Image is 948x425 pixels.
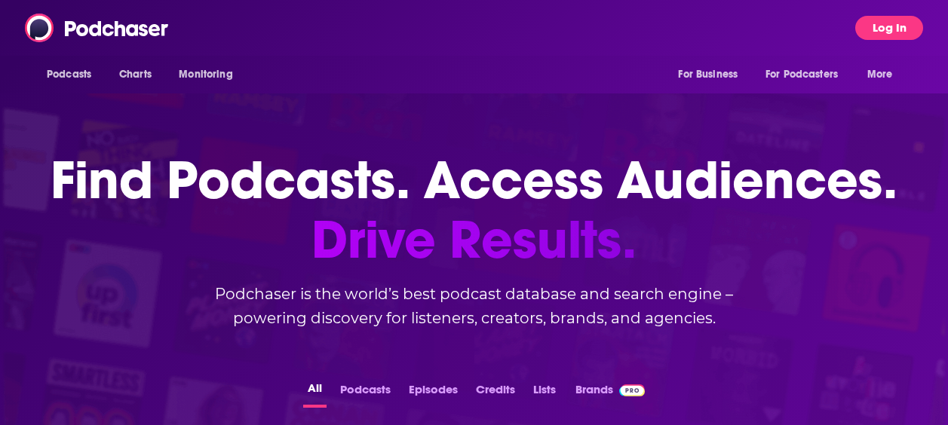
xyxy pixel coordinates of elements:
a: Charts [109,60,161,89]
button: All [303,378,327,408]
span: Podcasts [47,64,91,85]
span: Drive Results. [51,210,897,270]
span: For Podcasters [765,64,838,85]
span: More [867,64,893,85]
img: Podchaser - Follow, Share and Rate Podcasts [25,14,170,42]
a: BrandsPodchaser Pro [575,378,646,408]
button: Credits [471,378,520,408]
button: open menu [667,60,756,89]
button: Lists [529,378,560,408]
h2: Podchaser is the world’s best podcast database and search engine – powering discovery for listene... [173,282,776,330]
img: Podchaser Pro [619,384,646,396]
button: Log In [855,16,923,40]
span: For Business [678,64,738,85]
span: Charts [119,64,152,85]
button: open menu [36,60,111,89]
button: Episodes [404,378,462,408]
button: Podcasts [336,378,395,408]
h1: Find Podcasts. Access Audiences. [51,151,897,270]
span: Monitoring [179,64,232,85]
button: open menu [168,60,252,89]
button: open menu [756,60,860,89]
button: open menu [857,60,912,89]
